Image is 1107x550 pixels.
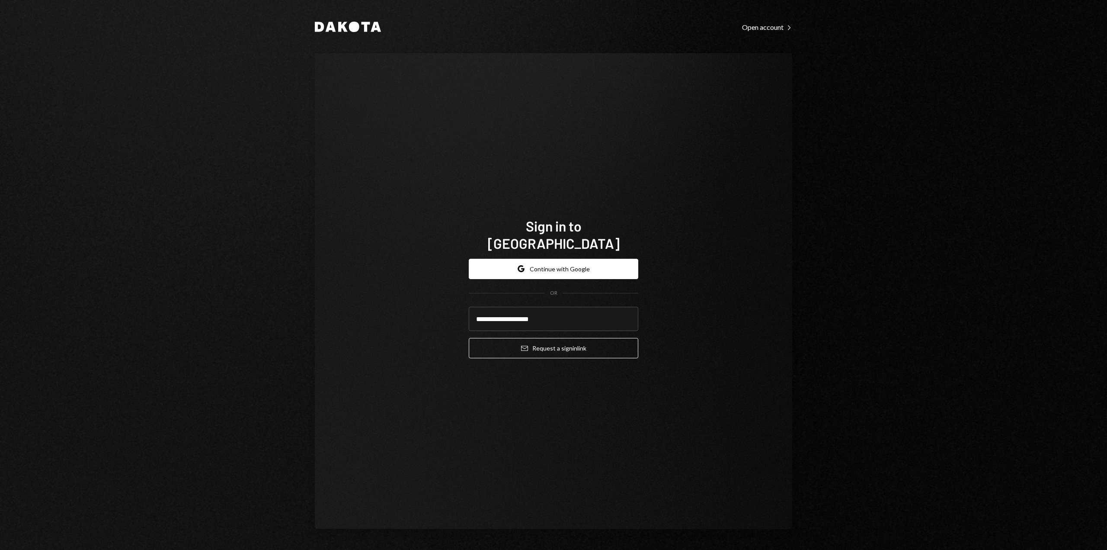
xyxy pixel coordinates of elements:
[469,217,638,252] h1: Sign in to [GEOGRAPHIC_DATA]
[742,22,792,32] a: Open account
[469,338,638,358] button: Request a signinlink
[742,23,792,32] div: Open account
[469,259,638,279] button: Continue with Google
[550,289,557,297] div: OR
